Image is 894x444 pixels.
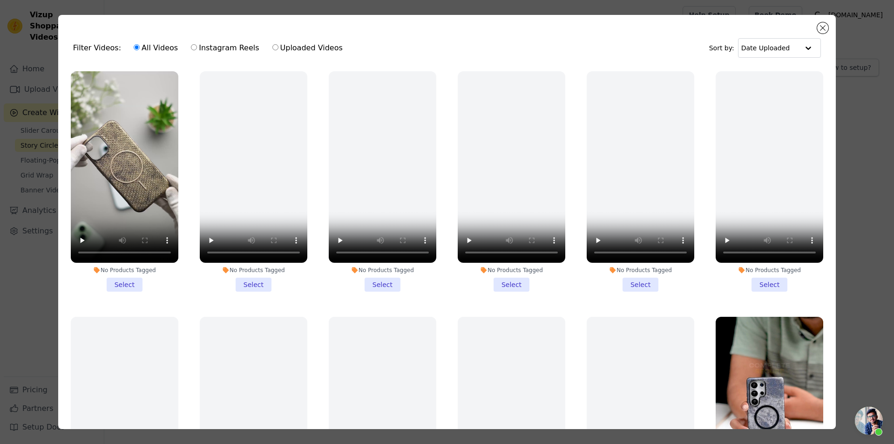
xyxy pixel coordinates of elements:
[709,38,821,58] div: Sort by:
[587,266,694,274] div: No Products Tagged
[716,266,823,274] div: No Products Tagged
[329,266,436,274] div: No Products Tagged
[71,266,178,274] div: No Products Tagged
[272,42,343,54] label: Uploaded Videos
[73,37,348,59] div: Filter Videos:
[200,266,307,274] div: No Products Tagged
[133,42,178,54] label: All Videos
[855,407,883,435] div: Open chat
[190,42,259,54] label: Instagram Reels
[458,266,565,274] div: No Products Tagged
